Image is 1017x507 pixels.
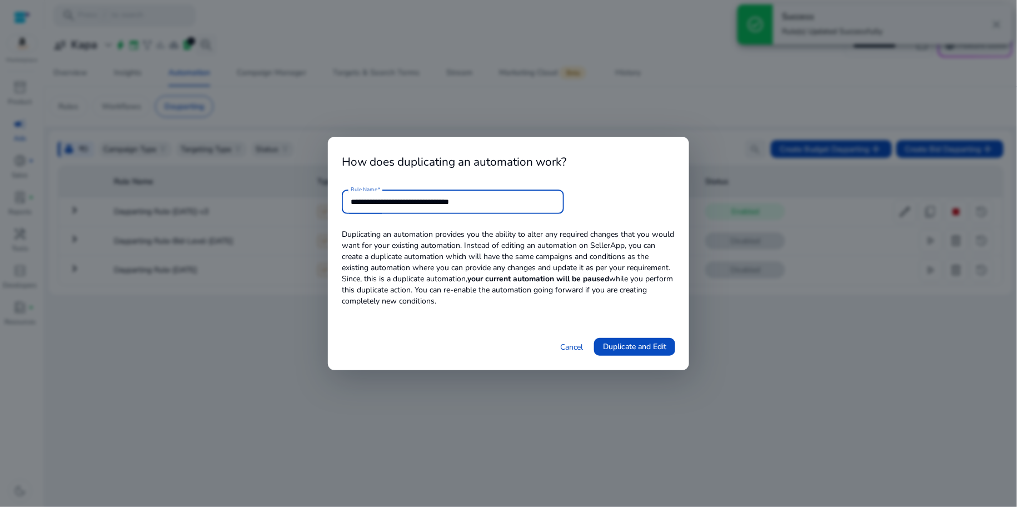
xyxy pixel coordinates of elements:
[351,186,377,193] mat-label: Rule Name
[560,341,583,353] a: Cancel
[467,274,609,284] span: your current automation will be paused
[342,155,675,186] h4: How does duplicating an automation work?
[603,341,666,352] span: Duplicate and Edit
[342,218,675,335] p: Duplicating an automation provides you the ability to alter any required changes that you would w...
[594,338,675,356] button: Duplicate and Edit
